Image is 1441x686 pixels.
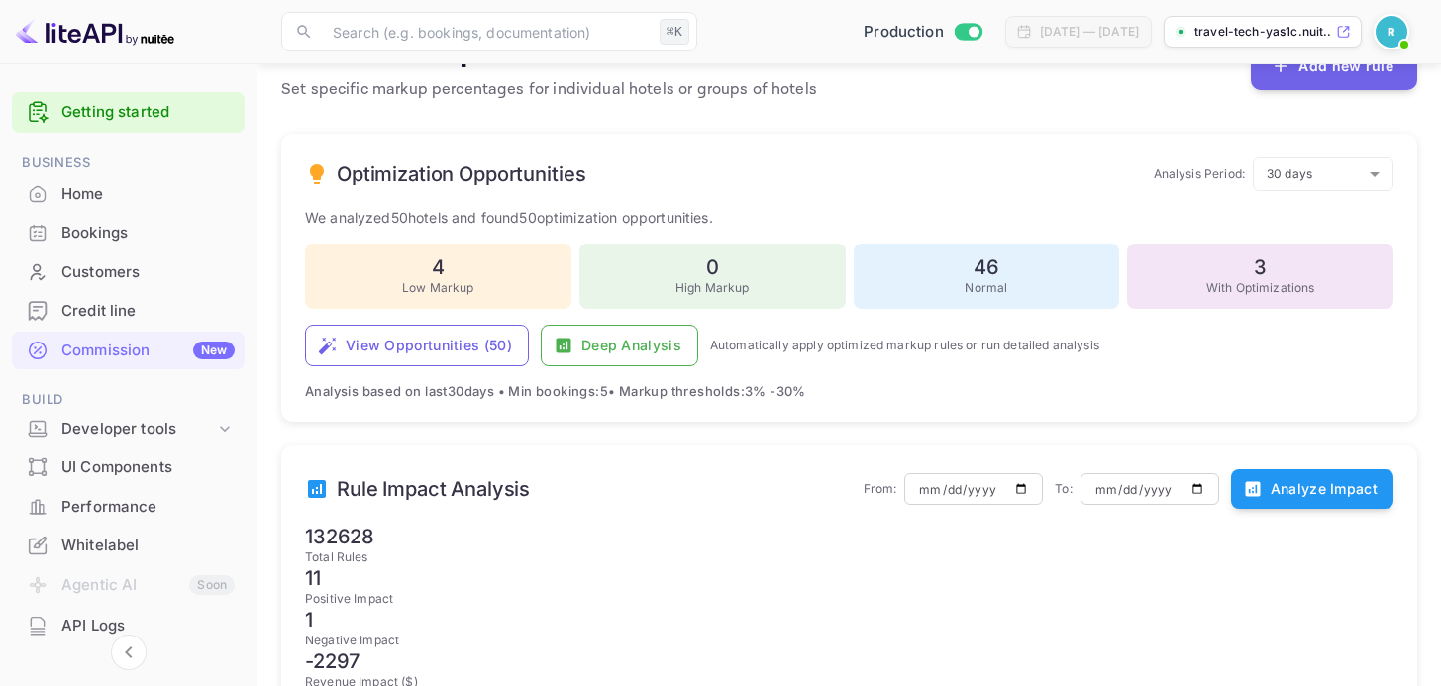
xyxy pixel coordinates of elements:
[12,412,245,446] div: Developer tools
[1040,23,1139,41] div: [DATE] — [DATE]
[61,222,235,245] div: Bookings
[1251,43,1417,90] button: Add new rule
[591,279,834,297] p: High Markup
[61,615,235,637] div: API Logs
[1154,165,1245,183] p: Analysis Period:
[12,214,245,250] a: Bookings
[864,21,944,44] span: Production
[1231,469,1393,509] button: Analyze Impact
[12,214,245,252] div: Bookings
[337,162,585,186] h6: Optimization Opportunities
[12,292,245,331] div: Credit line
[305,383,806,399] span: Analysis based on last 30 days • Min bookings: 5 • Markup thresholds: 3 % - 30 %
[61,101,235,124] a: Getting started
[193,342,235,359] div: New
[305,608,577,632] h6: 1
[710,337,1099,354] p: Automatically apply optimized markup rules or run detailed analysis
[61,496,235,519] div: Performance
[305,325,529,366] button: View Opportunities (50)
[16,16,174,48] img: LiteAPI logo
[1055,480,1072,498] p: To:
[12,332,245,368] a: CommissionNew
[12,253,245,292] div: Customers
[12,448,245,487] div: UI Components
[866,255,1108,279] h6: 46
[541,325,698,366] button: Deep Analysis
[305,566,577,590] h6: 11
[305,548,577,566] p: Total Rules
[591,255,834,279] h6: 0
[12,389,245,411] span: Build
[281,78,817,102] p: Set specific markup percentages for individual hotels or groups of hotels
[111,635,147,670] button: Collapse navigation
[12,527,245,563] a: Whitelabel
[1139,279,1382,297] p: With Optimizations
[305,525,577,548] h6: 132628
[1139,255,1382,279] h6: 3
[1253,157,1393,191] div: 30 days
[12,175,245,212] a: Home
[1194,23,1332,41] p: travel-tech-yas1c.nuit...
[1376,16,1407,48] img: Revolut
[12,292,245,329] a: Credit line
[317,279,560,297] p: Low Markup
[281,31,817,70] h4: Per-Hotel Optimization Rules
[305,590,577,608] p: Positive Impact
[660,19,689,45] div: ⌘K
[321,12,652,51] input: Search (e.g. bookings, documentation)
[61,261,235,284] div: Customers
[61,418,215,441] div: Developer tools
[12,527,245,565] div: Whitelabel
[61,535,235,557] div: Whitelabel
[12,332,245,370] div: CommissionNew
[337,477,530,501] h6: Rule Impact Analysis
[12,152,245,174] span: Business
[12,488,245,525] a: Performance
[12,92,245,133] div: Getting started
[305,632,577,649] p: Negative Impact
[856,21,989,44] div: Switch to Sandbox mode
[866,279,1108,297] p: Normal
[12,448,245,485] a: UI Components
[305,649,577,673] h6: -2297
[12,607,245,645] div: API Logs
[864,480,897,498] p: From:
[12,607,245,643] a: API Logs
[12,175,245,214] div: Home
[12,253,245,290] a: Customers
[61,183,235,206] div: Home
[12,488,245,527] div: Performance
[317,255,560,279] h6: 4
[61,340,235,362] div: Commission
[61,300,235,323] div: Credit line
[305,207,1393,228] p: We analyzed 50 hotels and found 50 optimization opportunities.
[61,456,235,479] div: UI Components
